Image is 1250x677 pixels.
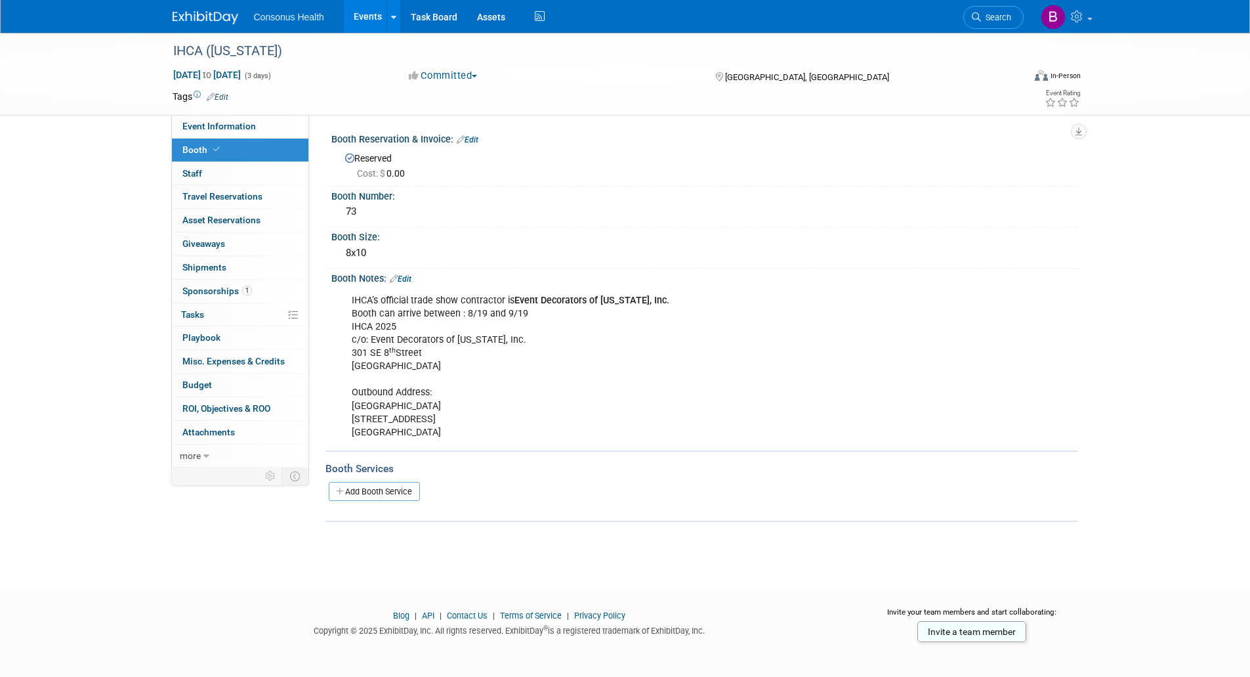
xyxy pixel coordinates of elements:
span: Attachments [182,427,235,437]
span: Tasks [181,309,204,320]
span: (3 days) [243,72,271,80]
button: Committed [404,69,482,83]
td: Toggle Event Tabs [281,468,308,485]
a: ROI, Objectives & ROO [172,397,308,420]
div: In-Person [1050,71,1081,81]
div: 73 [341,202,1068,222]
span: Budget [182,380,212,390]
a: Staff [172,162,308,185]
img: Bridget Crane [1041,5,1066,30]
span: | [490,611,498,621]
div: Event Rating [1045,90,1080,97]
a: API [422,611,434,621]
img: Format-Inperson.png [1035,70,1048,81]
span: Booth [182,144,222,155]
span: | [436,611,445,621]
span: ROI, Objectives & ROO [182,403,270,414]
a: Blog [393,611,409,621]
div: Booth Services [325,462,1078,476]
a: more [172,445,308,468]
span: Search [981,12,1011,22]
div: 8x10 [341,243,1068,263]
a: Terms of Service [500,611,562,621]
span: Event Information [182,121,256,131]
a: Edit [207,93,228,102]
span: Misc. Expenses & Credits [182,356,285,366]
a: Playbook [172,326,308,349]
span: Cost: $ [357,168,386,179]
span: | [411,611,420,621]
div: IHCA ([US_STATE]) [169,39,1004,63]
div: Booth Reservation & Invoice: [331,129,1078,146]
span: Travel Reservations [182,191,262,202]
span: 0.00 [357,168,410,179]
span: to [201,70,213,80]
a: Search [963,6,1024,29]
a: Invite a team member [917,621,1026,642]
a: Booth [172,139,308,162]
sup: ® [543,624,548,632]
a: Edit [390,274,411,284]
div: Event Format [946,68,1081,88]
a: Add Booth Service [329,482,420,501]
a: Privacy Policy [574,611,625,621]
div: IHCA’s official trade show contractor is Booth can arrive between : 8/19 and 9/19 IHCA 2025 c/o: ... [343,288,934,446]
a: Misc. Expenses & Credits [172,350,308,373]
a: Tasks [172,303,308,326]
a: Attachments [172,421,308,444]
span: 1 [242,286,252,295]
span: Asset Reservations [182,215,260,225]
div: Booth Number: [331,186,1078,203]
div: Booth Size: [331,227,1078,244]
sup: th [389,346,396,355]
a: Asset Reservations [172,209,308,232]
a: Giveaways [172,232,308,255]
span: Staff [182,168,202,179]
span: [GEOGRAPHIC_DATA], [GEOGRAPHIC_DATA] [725,72,889,82]
div: Invite your team members and start collaborating: [866,607,1078,626]
a: Travel Reservations [172,185,308,208]
img: ExhibitDay [173,11,238,24]
td: Tags [173,90,228,103]
a: Edit [457,135,478,144]
td: Personalize Event Tab Strip [259,468,282,485]
span: Giveaways [182,238,225,249]
span: | [564,611,572,621]
a: Sponsorships1 [172,280,308,303]
span: Sponsorships [182,286,252,296]
div: Copyright © 2025 ExhibitDay, Inc. All rights reserved. ExhibitDay is a registered trademark of Ex... [173,622,847,637]
a: Contact Us [447,611,488,621]
span: Shipments [182,262,226,273]
a: Event Information [172,115,308,138]
span: Playbook [182,332,220,343]
div: Booth Notes: [331,269,1078,286]
b: Event Decorators of [US_STATE], Inc. [514,295,669,306]
span: [DATE] [DATE] [173,69,241,81]
span: more [180,450,201,461]
span: Consonus Health [254,12,324,22]
a: Shipments [172,256,308,279]
a: Budget [172,374,308,397]
i: Booth reservation complete [213,146,220,153]
div: Reserved [341,148,1068,180]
